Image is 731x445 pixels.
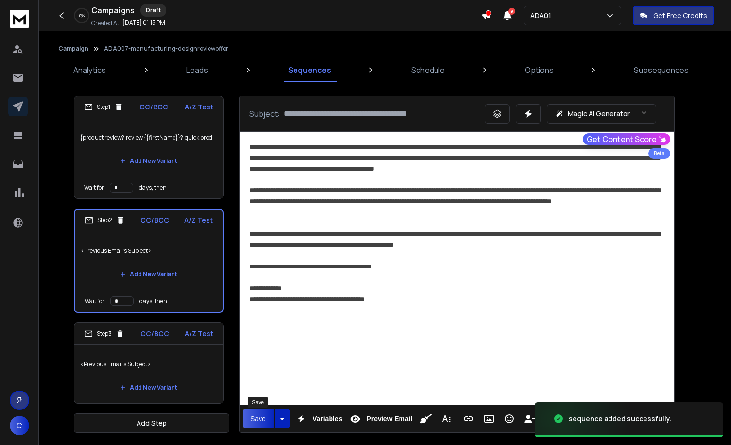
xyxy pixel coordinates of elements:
[91,19,121,27] p: Created At:
[81,237,217,265] p: <Previous Email's Subject>
[525,64,554,76] p: Options
[521,409,539,428] button: Insert Unsubscribe Link
[568,109,630,119] p: Magic AI Generator
[653,11,707,20] p: Get Free Credits
[185,102,213,112] p: A/Z Test
[84,103,123,111] div: Step 1
[583,133,670,145] button: Get Content Score
[58,45,88,53] button: Campaign
[80,124,217,151] p: {product review?|review {{firstName}}?|quick product review?|quick product review {{firstName}}?|...
[122,19,165,27] p: [DATE] 01:15 PM
[140,329,169,338] p: CC/BCC
[104,45,228,53] p: ADA007-manufacturing-designreviewoffer
[248,397,268,408] div: Save
[480,409,498,428] button: Insert Image (Ctrl+P)
[84,329,124,338] div: Step 3
[411,64,445,76] p: Schedule
[417,409,435,428] button: Clean HTML
[74,322,224,404] li: Step3CC/BCCA/Z Test<Previous Email's Subject>Add New Variant
[249,108,280,120] p: Subject:
[628,58,695,82] a: Subsequences
[84,184,104,192] p: Wait for
[184,215,213,225] p: A/Z Test
[569,414,672,424] div: sequence added successfully.
[74,209,224,313] li: Step2CC/BCCA/Z Test<Previous Email's Subject>Add New VariantWait fordays, then
[500,409,519,428] button: Emoticons
[633,6,714,25] button: Get Free Credits
[648,148,670,159] div: Beta
[85,216,125,225] div: Step 2
[91,4,135,16] h1: Campaigns
[459,409,478,428] button: Insert Link (Ctrl+K)
[292,409,345,428] button: Variables
[519,58,559,82] a: Options
[530,11,555,20] p: ADA01
[139,102,168,112] p: CC/BCC
[365,415,414,423] span: Preview Email
[79,13,85,18] p: 0 %
[282,58,337,82] a: Sequences
[85,297,104,305] p: Wait for
[74,413,229,433] button: Add Step
[73,64,106,76] p: Analytics
[243,409,274,428] button: Save
[10,416,29,435] button: C
[634,64,689,76] p: Subsequences
[10,10,29,28] img: logo
[68,58,112,82] a: Analytics
[311,415,345,423] span: Variables
[140,4,166,17] div: Draft
[80,351,217,378] p: <Previous Email's Subject>
[405,58,451,82] a: Schedule
[186,64,208,76] p: Leads
[139,297,167,305] p: days, then
[185,329,213,338] p: A/Z Test
[180,58,214,82] a: Leads
[139,184,167,192] p: days, then
[112,265,185,284] button: Add New Variant
[437,409,455,428] button: More Text
[547,104,656,124] button: Magic AI Generator
[140,215,169,225] p: CC/BCC
[112,151,185,171] button: Add New Variant
[74,96,224,199] li: Step1CC/BCCA/Z Test{product review?|review {{firstName}}?|quick product review?|quick product rev...
[112,378,185,397] button: Add New Variant
[288,64,331,76] p: Sequences
[346,409,414,428] button: Preview Email
[508,8,515,15] span: 9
